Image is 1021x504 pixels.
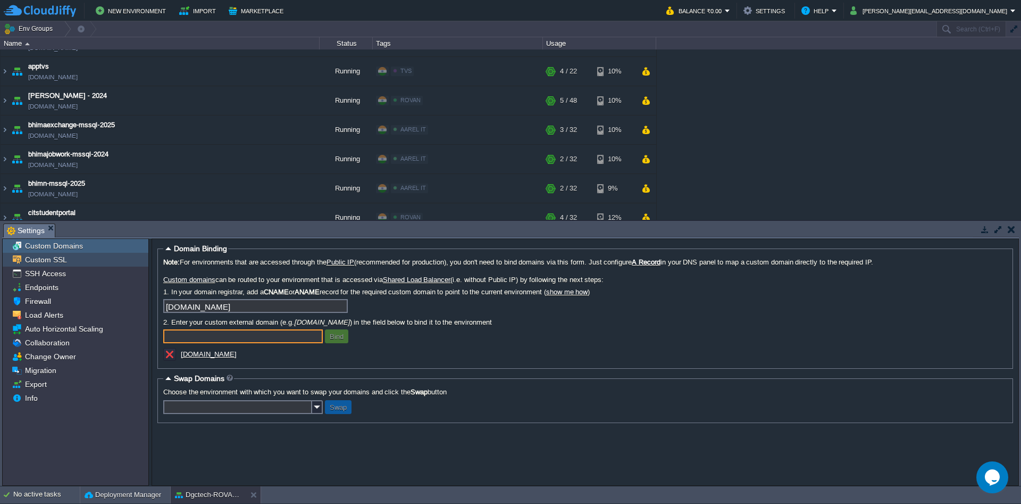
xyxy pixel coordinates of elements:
[179,4,219,17] button: Import
[560,115,577,144] div: 3 / 32
[10,115,24,144] img: AMDAwAAAACH5BAEAAAAALAAAAAABAAEAAAICRAEAOw==
[23,296,53,306] span: Firewall
[400,185,426,191] span: AAREL IT
[560,57,577,86] div: 4 / 22
[163,276,215,284] a: Custom domains
[23,324,105,334] a: Auto Horizontal Scaling
[23,255,69,265] span: Custom SSL
[163,388,1007,396] label: Choose the environment with which you want to swap your domains and click the button
[320,115,373,144] div: Running
[23,269,68,278] a: SSH Access
[560,174,577,203] div: 2 / 32
[28,218,78,229] a: [DOMAIN_NAME]
[383,276,450,284] a: Shared Load Balancer
[181,350,237,358] u: [DOMAIN_NAME]
[28,208,76,218] span: citstudentportal
[327,332,347,341] button: Bind
[400,126,426,133] span: AAREL IT
[85,490,161,500] button: Deployment Manager
[163,258,180,266] b: Note:
[597,115,632,144] div: 10%
[1,37,319,49] div: Name
[743,4,788,17] button: Settings
[28,130,78,141] a: [DOMAIN_NAME]
[560,203,577,232] div: 4 / 32
[23,366,58,375] a: Migration
[400,97,421,103] span: ROVAN
[327,402,350,412] button: Swap
[10,203,24,232] img: AMDAwAAAACH5BAEAAAAALAAAAAABAAEAAAICRAEAOw==
[175,490,242,500] button: Dgctech-ROVAN-2024
[597,145,632,173] div: 10%
[23,379,48,389] a: Export
[801,4,832,17] button: Help
[10,174,24,203] img: AMDAwAAAACH5BAEAAAAALAAAAAABAAEAAAICRAEAOw==
[320,37,372,49] div: Status
[1,86,9,115] img: AMDAwAAAACH5BAEAAAAALAAAAAABAAEAAAICRAEAOw==
[320,174,373,203] div: Running
[4,21,56,36] button: Env Groups
[23,338,71,348] a: Collaboration
[327,258,355,266] a: Public IP
[28,160,78,170] a: [DOMAIN_NAME]
[28,120,115,130] a: bhimaexchange-mssql-2025
[597,174,632,203] div: 9%
[28,101,78,112] a: [DOMAIN_NAME]
[560,145,577,173] div: 2 / 32
[229,4,287,17] button: Marketplace
[28,72,78,82] a: [DOMAIN_NAME]
[666,4,725,17] button: Balance ₹0.00
[10,57,24,86] img: AMDAwAAAACH5BAEAAAAALAAAAAABAAEAAAICRAEAOw==
[23,241,85,251] a: Custom Domains
[28,90,107,101] a: [PERSON_NAME] - 2024
[294,318,350,326] i: [DOMAIN_NAME]
[28,178,85,189] a: bhimn-mssql-2025
[1,57,9,86] img: AMDAwAAAACH5BAEAAAAALAAAAAABAAEAAAICRAEAOw==
[295,288,320,296] b: ANAME
[546,288,588,296] a: show me how
[411,388,428,396] b: Swap
[850,4,1010,17] button: [PERSON_NAME][EMAIL_ADDRESS][DOMAIN_NAME]
[597,203,632,232] div: 12%
[1,203,9,232] img: AMDAwAAAACH5BAEAAAAALAAAAAABAAEAAAICRAEAOw==
[163,288,1007,296] label: 1. In your domain registrar, add a or record for the required custom domain to point to the curre...
[400,155,426,162] span: AAREL IT
[23,310,65,320] a: Load Alerts
[373,37,542,49] div: Tags
[400,68,412,74] span: TVS
[10,145,24,173] img: AMDAwAAAACH5BAEAAAAALAAAAAABAAEAAAICRAEAOw==
[1,174,9,203] img: AMDAwAAAACH5BAEAAAAALAAAAAABAAEAAAICRAEAOw==
[28,61,49,72] span: apptvs
[23,393,39,403] a: Info
[25,43,30,45] img: AMDAwAAAACH5BAEAAAAALAAAAAABAAEAAAICRAEAOw==
[400,214,421,220] span: ROVAN
[163,276,1007,284] label: can be routed to your environment that is accessed via (i.e. without Public IP) by following the ...
[163,258,1007,266] label: For environments that are accessed through the (recommended for production), you don't need to bi...
[23,283,60,292] a: Endpoints
[174,374,224,383] span: Swap Domains
[320,203,373,232] div: Running
[632,258,660,266] a: A Record
[28,149,108,160] span: bhimajobwork-mssql-2024
[96,4,169,17] button: New Environment
[597,57,632,86] div: 10%
[174,244,227,253] span: Domain Binding
[10,86,24,115] img: AMDAwAAAACH5BAEAAAAALAAAAAABAAEAAAICRAEAOw==
[320,57,373,86] div: Running
[597,86,632,115] div: 10%
[4,4,76,18] img: CloudJiffy
[7,224,45,237] span: Settings
[1,115,9,144] img: AMDAwAAAACH5BAEAAAAALAAAAAABAAEAAAICRAEAOw==
[320,145,373,173] div: Running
